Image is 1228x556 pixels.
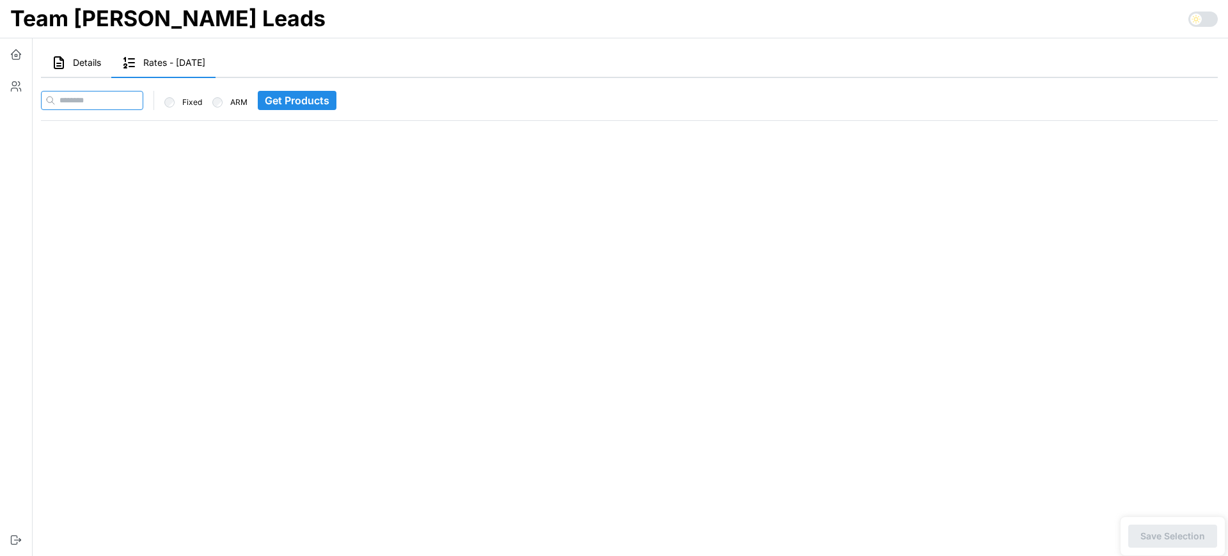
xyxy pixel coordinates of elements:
h1: Team [PERSON_NAME] Leads [10,4,326,33]
label: ARM [223,97,248,107]
span: Get Products [265,91,329,109]
button: Save Selection [1128,525,1217,548]
button: Get Products [258,91,336,110]
label: Fixed [175,97,202,107]
span: Details [73,58,101,67]
span: Save Selection [1140,525,1205,547]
